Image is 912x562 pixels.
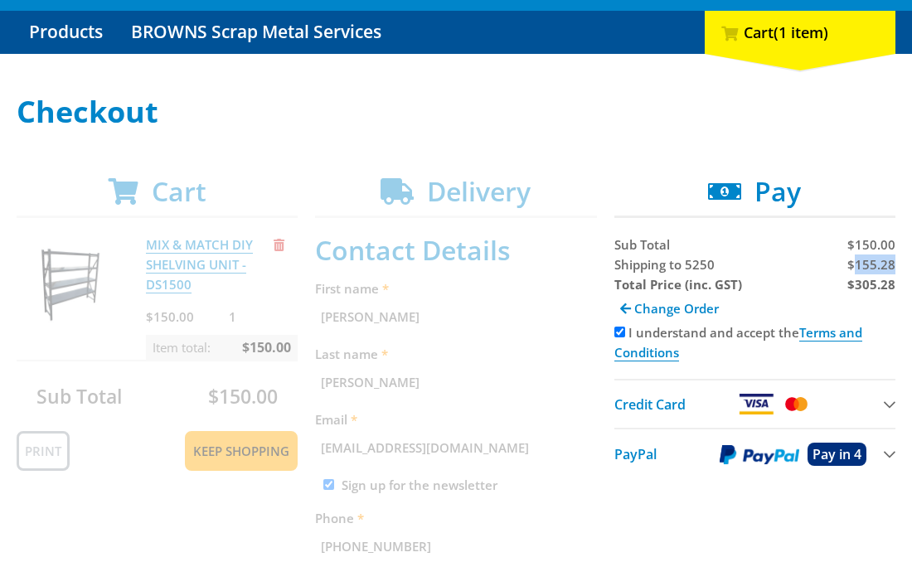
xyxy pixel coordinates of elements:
h1: Checkout [17,95,895,128]
div: Cart [705,11,895,54]
strong: $305.28 [847,276,895,293]
a: Go to the Products page [17,11,115,54]
span: (1 item) [774,22,828,42]
button: Credit Card [614,379,895,428]
span: $150.00 [847,236,895,253]
a: Go to the BROWNS Scrap Metal Services page [119,11,394,54]
input: Please accept the terms and conditions. [614,327,625,337]
span: Change Order [634,300,719,317]
button: PayPal Pay in 4 [614,428,895,479]
img: Visa [738,394,774,414]
a: Change Order [614,294,725,322]
span: Sub Total [614,236,670,253]
img: PayPal [720,444,799,465]
span: Shipping to 5250 [614,256,715,273]
span: PayPal [614,445,657,463]
img: Mastercard [782,394,811,414]
span: Pay [754,173,801,209]
strong: Total Price (inc. GST) [614,276,742,293]
span: Credit Card [614,395,686,414]
span: Pay in 4 [813,445,861,463]
label: I understand and accept the [614,324,862,361]
span: $155.28 [847,256,895,273]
